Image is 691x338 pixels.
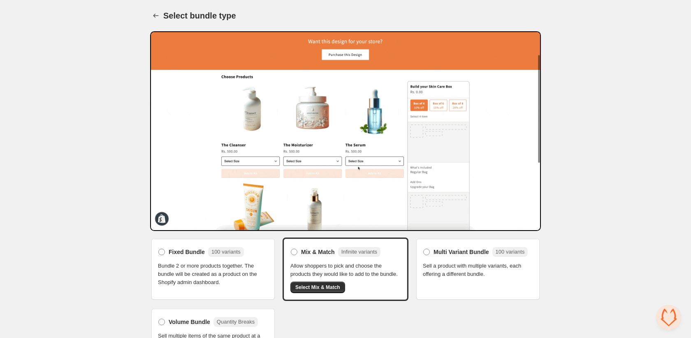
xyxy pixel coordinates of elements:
[434,248,489,256] span: Multi Variant Bundle
[295,284,340,291] span: Select Mix & Match
[169,318,210,326] span: Volume Bundle
[496,249,525,255] span: 100 variants
[211,249,241,255] span: 100 variants
[290,262,401,278] span: Allow shoppers to pick and choose the products they would like to add to the bundle.
[150,10,162,21] button: Back
[341,249,377,255] span: Infinite variants
[169,248,205,256] span: Fixed Bundle
[150,31,541,231] img: Bundle Preview
[290,282,345,293] button: Select Mix & Match
[163,11,236,21] h1: Select bundle type
[158,262,268,287] span: Bundle 2 or more products together. The bundle will be created as a product on the Shopify admin ...
[656,305,681,330] div: Open de chat
[217,319,255,325] span: Quantity Breaks
[423,262,533,278] span: Sell a product with multiple variants, each offering a different bundle.
[301,248,335,256] span: Mix & Match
